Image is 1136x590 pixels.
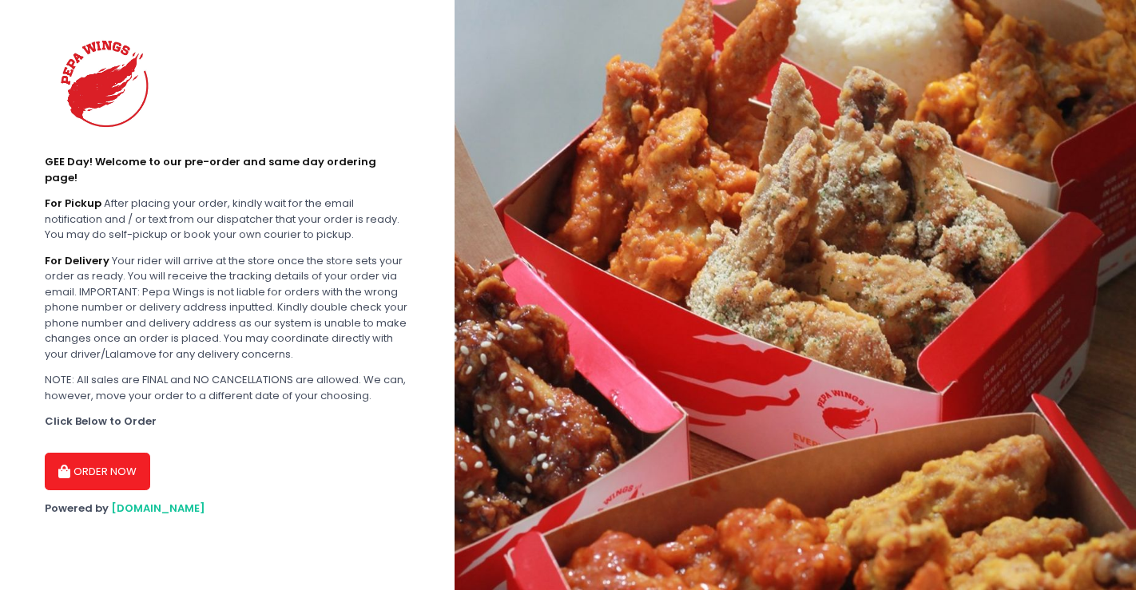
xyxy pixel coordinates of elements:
button: ORDER NOW [45,453,150,491]
div: Powered by [45,501,410,517]
div: After placing your order, kindly wait for the email notification and / or text from our dispatche... [45,196,410,243]
b: For Pickup [45,196,101,211]
b: GEE Day! Welcome to our pre-order and same day ordering page! [45,154,376,185]
b: For Delivery [45,253,109,268]
a: [DOMAIN_NAME] [111,501,205,516]
img: Pepa Wings - Lepanto Makati [45,24,165,144]
div: Your rider will arrive at the store once the store sets your order as ready. You will receive the... [45,253,410,362]
div: Click Below to Order [45,414,410,430]
div: NOTE: All sales are FINAL and NO CANCELLATIONS are allowed. We can, however, move your order to a... [45,372,410,403]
